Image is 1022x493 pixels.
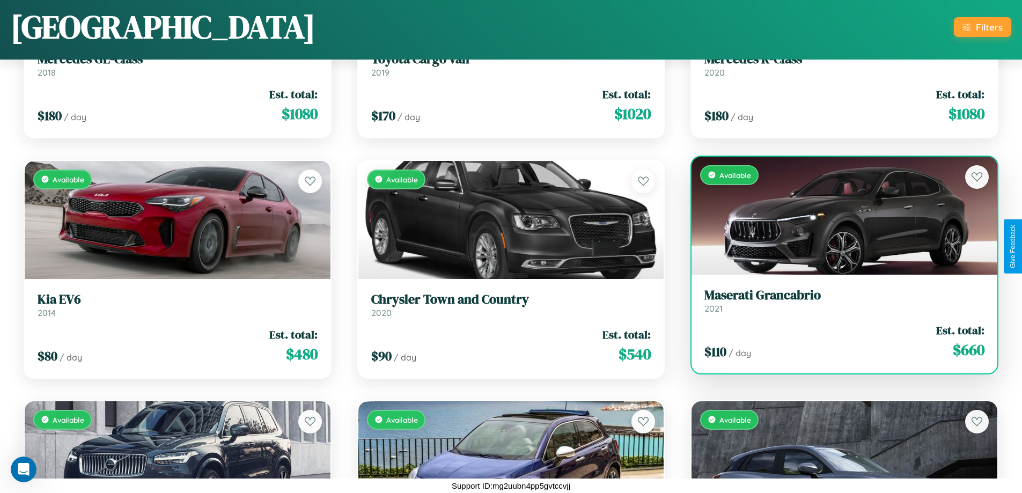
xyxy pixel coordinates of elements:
a: Chrysler Town and Country2020 [371,292,651,318]
a: Mercedes R-Class2020 [704,51,984,78]
p: Support ID: mg2uubn4pp5gvtccvjj [452,479,570,493]
button: Filters [954,17,1011,37]
span: 2019 [371,67,389,78]
span: / day [394,352,416,363]
a: Mercedes GL-Class2018 [38,51,318,78]
span: Available [386,415,418,424]
span: Available [719,171,751,180]
span: Available [53,415,84,424]
div: Give Feedback [1009,225,1017,268]
span: Available [386,175,418,184]
h3: Mercedes R-Class [704,51,984,67]
span: Est. total: [602,86,651,102]
span: $ 480 [286,343,318,365]
span: / day [729,348,751,358]
span: Est. total: [269,327,318,342]
span: 2020 [704,67,725,78]
span: / day [60,352,82,363]
h1: [GEOGRAPHIC_DATA] [11,5,315,49]
span: Est. total: [269,86,318,102]
h3: Chrysler Town and Country [371,292,651,307]
h3: Toyota Cargo Van [371,51,651,67]
span: Est. total: [936,322,984,338]
div: Filters [976,21,1003,33]
span: $ 110 [704,343,726,360]
span: $ 1020 [614,103,651,124]
span: $ 660 [953,339,984,360]
a: Toyota Cargo Van2019 [371,51,651,78]
span: $ 180 [38,107,62,124]
span: $ 80 [38,347,57,365]
span: Est. total: [936,86,984,102]
span: $ 1080 [282,103,318,124]
a: Maserati Grancabrio2021 [704,288,984,314]
span: / day [398,112,420,122]
span: $ 540 [619,343,651,365]
span: $ 90 [371,347,392,365]
span: 2020 [371,307,392,318]
span: $ 170 [371,107,395,124]
span: 2014 [38,307,56,318]
span: Est. total: [602,327,651,342]
span: Available [719,415,751,424]
h3: Maserati Grancabrio [704,288,984,303]
h3: Kia EV6 [38,292,318,307]
span: $ 180 [704,107,729,124]
h3: Mercedes GL-Class [38,51,318,67]
span: 2018 [38,67,56,78]
span: Available [53,175,84,184]
span: $ 1080 [949,103,984,124]
a: Kia EV62014 [38,292,318,318]
span: 2021 [704,303,723,314]
span: / day [64,112,86,122]
span: / day [731,112,753,122]
iframe: Intercom live chat [11,457,36,482]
